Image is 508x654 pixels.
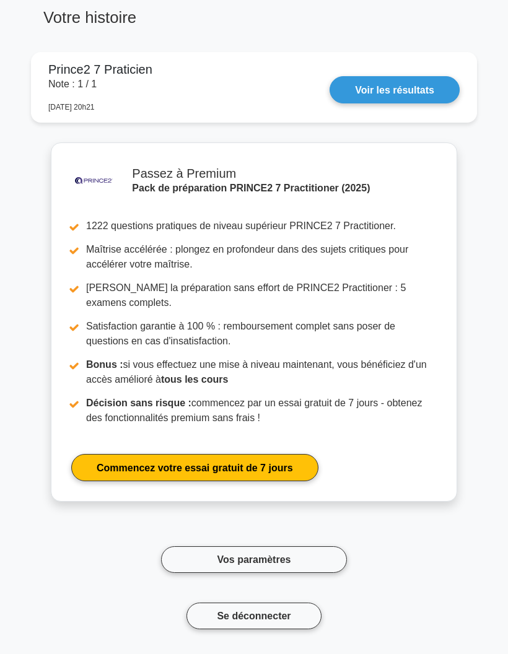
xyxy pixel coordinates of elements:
[161,546,347,573] a: Vos paramètres
[217,611,291,621] font: Se déconnecter
[43,9,136,26] font: Votre histoire
[330,76,460,103] a: Voir les résultats
[71,454,318,481] a: Commencez votre essai gratuit de 7 jours
[186,603,321,629] button: Se déconnecter
[217,554,291,565] font: Vos paramètres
